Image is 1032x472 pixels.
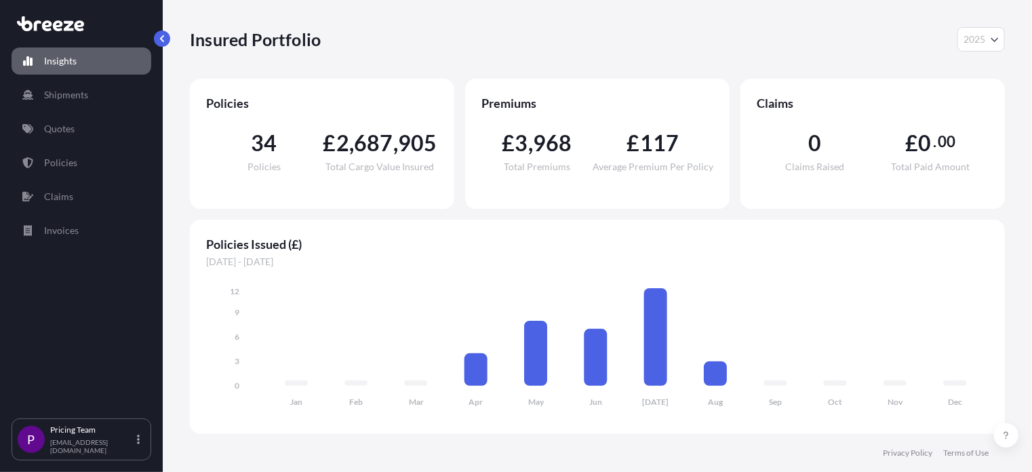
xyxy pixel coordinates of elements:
[235,356,239,366] tspan: 3
[515,132,528,154] span: 3
[44,122,75,136] p: Quotes
[12,183,151,210] a: Claims
[398,132,437,154] span: 905
[12,81,151,109] a: Shipments
[50,438,134,454] p: [EMAIL_ADDRESS][DOMAIN_NAME]
[190,28,321,50] p: Insured Portfolio
[938,136,955,147] span: 00
[785,162,844,172] span: Claims Raised
[640,132,679,154] span: 117
[892,162,970,172] span: Total Paid Amount
[589,397,602,408] tspan: Jun
[528,397,544,408] tspan: May
[350,397,363,408] tspan: Feb
[943,448,989,458] a: Terms of Use
[769,397,782,408] tspan: Sep
[469,397,483,408] tspan: Apr
[44,54,77,68] p: Insights
[933,136,936,147] span: .
[528,132,533,154] span: ,
[502,132,515,154] span: £
[230,286,239,296] tspan: 12
[235,380,239,391] tspan: 0
[326,162,435,172] span: Total Cargo Value Insured
[883,448,932,458] a: Privacy Policy
[235,307,239,317] tspan: 9
[235,332,239,342] tspan: 6
[44,156,77,170] p: Policies
[643,397,669,408] tspan: [DATE]
[481,95,713,111] span: Premiums
[354,132,393,154] span: 687
[206,255,989,269] span: [DATE] - [DATE]
[808,132,821,154] span: 0
[44,224,79,237] p: Invoices
[50,425,134,435] p: Pricing Team
[504,162,570,172] span: Total Premiums
[409,397,424,408] tspan: Mar
[918,132,931,154] span: 0
[44,88,88,102] p: Shipments
[393,132,398,154] span: ,
[964,33,985,46] span: 2025
[12,47,151,75] a: Insights
[948,397,962,408] tspan: Dec
[336,132,349,154] span: 2
[905,132,918,154] span: £
[12,115,151,142] a: Quotes
[12,217,151,244] a: Invoices
[757,95,989,111] span: Claims
[627,132,640,154] span: £
[323,132,336,154] span: £
[12,149,151,176] a: Policies
[349,132,354,154] span: ,
[206,95,438,111] span: Policies
[709,397,724,408] tspan: Aug
[593,162,713,172] span: Average Premium Per Policy
[957,27,1005,52] button: Year Selector
[28,433,35,446] span: P
[44,190,73,203] p: Claims
[247,162,281,172] span: Policies
[533,132,572,154] span: 968
[888,397,904,408] tspan: Nov
[829,397,843,408] tspan: Oct
[206,236,989,252] span: Policies Issued (£)
[290,397,302,408] tspan: Jan
[251,132,277,154] span: 34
